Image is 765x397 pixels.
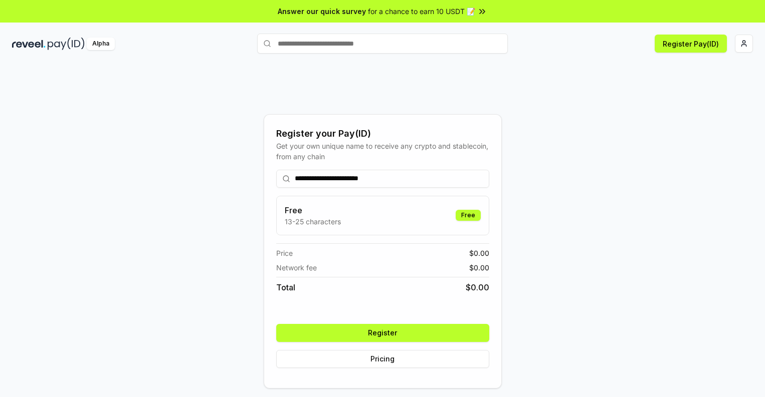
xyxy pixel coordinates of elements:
[276,262,317,273] span: Network fee
[368,6,475,17] span: for a chance to earn 10 USDT 📝
[12,38,46,50] img: reveel_dark
[456,210,481,221] div: Free
[276,281,295,293] span: Total
[276,324,489,342] button: Register
[276,141,489,162] div: Get your own unique name to receive any crypto and stablecoin, from any chain
[466,281,489,293] span: $ 0.00
[276,127,489,141] div: Register your Pay(ID)
[285,204,341,216] h3: Free
[276,248,293,258] span: Price
[87,38,115,50] div: Alpha
[278,6,366,17] span: Answer our quick survey
[469,262,489,273] span: $ 0.00
[276,350,489,368] button: Pricing
[469,248,489,258] span: $ 0.00
[285,216,341,227] p: 13-25 characters
[655,35,727,53] button: Register Pay(ID)
[48,38,85,50] img: pay_id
